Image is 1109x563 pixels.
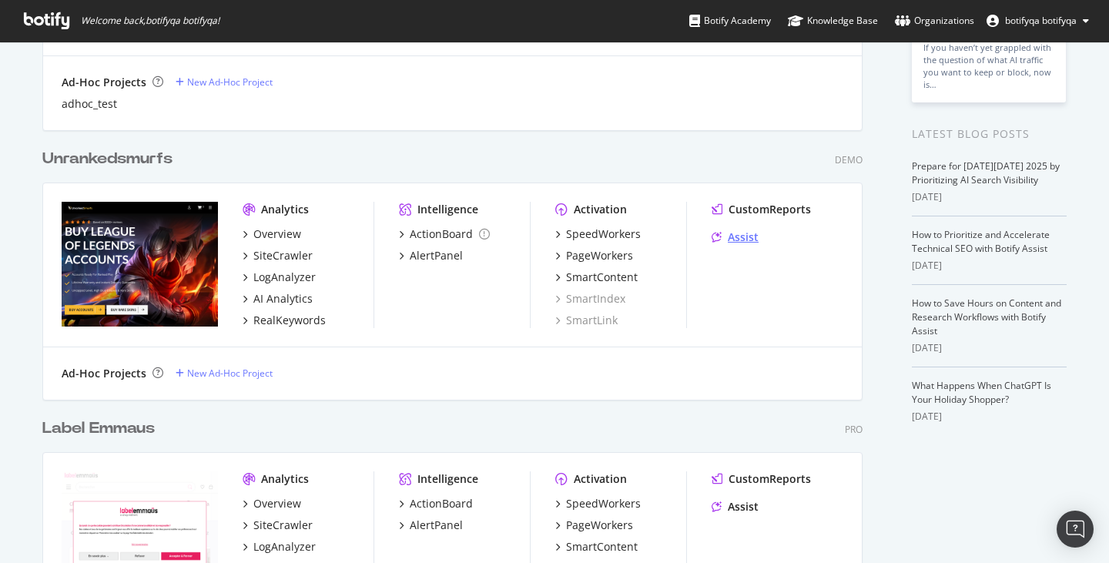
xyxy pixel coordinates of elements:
[566,226,641,242] div: SpeedWorkers
[187,75,273,89] div: New Ad-Hoc Project
[555,291,625,307] a: SmartIndex
[243,539,316,555] a: LogAnalyzer
[555,248,633,263] a: PageWorkers
[912,159,1060,186] a: Prepare for [DATE][DATE] 2025 by Prioritizing AI Search Visibility
[253,270,316,285] div: LogAnalyzer
[712,202,811,217] a: CustomReports
[788,13,878,28] div: Knowledge Base
[62,366,146,381] div: Ad-Hoc Projects
[555,496,641,511] a: SpeedWorkers
[243,248,313,263] a: SiteCrawler
[253,518,313,533] div: SiteCrawler
[555,518,633,533] a: PageWorkers
[566,518,633,533] div: PageWorkers
[566,539,638,555] div: SmartContent
[261,202,309,217] div: Analytics
[176,75,273,89] a: New Ad-Hoc Project
[845,423,863,436] div: Pro
[566,496,641,511] div: SpeedWorkers
[42,148,179,170] a: Unrankedsmurfs
[729,202,811,217] div: CustomReports
[417,471,478,487] div: Intelligence
[689,13,771,28] div: Botify Academy
[912,297,1061,337] a: How to Save Hours on Content and Research Workflows with Botify Assist
[399,496,473,511] a: ActionBoard
[729,471,811,487] div: CustomReports
[187,367,273,380] div: New Ad-Hoc Project
[574,202,627,217] div: Activation
[555,226,641,242] a: SpeedWorkers
[253,291,313,307] div: AI Analytics
[712,471,811,487] a: CustomReports
[974,8,1101,33] button: botifyqa botifyqa
[253,248,313,263] div: SiteCrawler
[243,313,326,328] a: RealKeywords
[410,248,463,263] div: AlertPanel
[555,270,638,285] a: SmartContent
[923,42,1054,91] div: If you haven’t yet grappled with the question of what AI traffic you want to keep or block, now is…
[1057,511,1094,548] div: Open Intercom Messenger
[912,259,1067,273] div: [DATE]
[912,126,1067,142] div: Latest Blog Posts
[399,248,463,263] a: AlertPanel
[62,75,146,90] div: Ad-Hoc Projects
[243,226,301,242] a: Overview
[555,313,618,328] a: SmartLink
[253,496,301,511] div: Overview
[417,202,478,217] div: Intelligence
[62,96,117,112] a: adhoc_test
[81,15,219,27] span: Welcome back, botifyqa botifyqa !
[253,539,316,555] div: LogAnalyzer
[261,471,309,487] div: Analytics
[912,228,1050,255] a: How to Prioritize and Accelerate Technical SEO with Botify Assist
[176,367,273,380] a: New Ad-Hoc Project
[912,410,1067,424] div: [DATE]
[712,230,759,245] a: Assist
[399,226,490,242] a: ActionBoard
[42,148,173,170] div: Unrankedsmurfs
[243,291,313,307] a: AI Analytics
[895,13,974,28] div: Organizations
[253,226,301,242] div: Overview
[728,230,759,245] div: Assist
[410,518,463,533] div: AlertPanel
[253,313,326,328] div: RealKeywords
[62,202,218,327] img: Unrankedsmurfs
[399,518,463,533] a: AlertPanel
[835,153,863,166] div: Demo
[410,226,473,242] div: ActionBoard
[712,499,759,514] a: Assist
[42,417,155,440] div: Label Emmaus
[555,539,638,555] a: SmartContent
[728,499,759,514] div: Assist
[410,496,473,511] div: ActionBoard
[566,270,638,285] div: SmartContent
[912,341,1067,355] div: [DATE]
[1005,14,1077,27] span: botifyqa botifyqa
[243,518,313,533] a: SiteCrawler
[912,379,1051,406] a: What Happens When ChatGPT Is Your Holiday Shopper?
[42,417,161,440] a: Label Emmaus
[243,270,316,285] a: LogAnalyzer
[912,190,1067,204] div: [DATE]
[243,496,301,511] a: Overview
[574,471,627,487] div: Activation
[566,248,633,263] div: PageWorkers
